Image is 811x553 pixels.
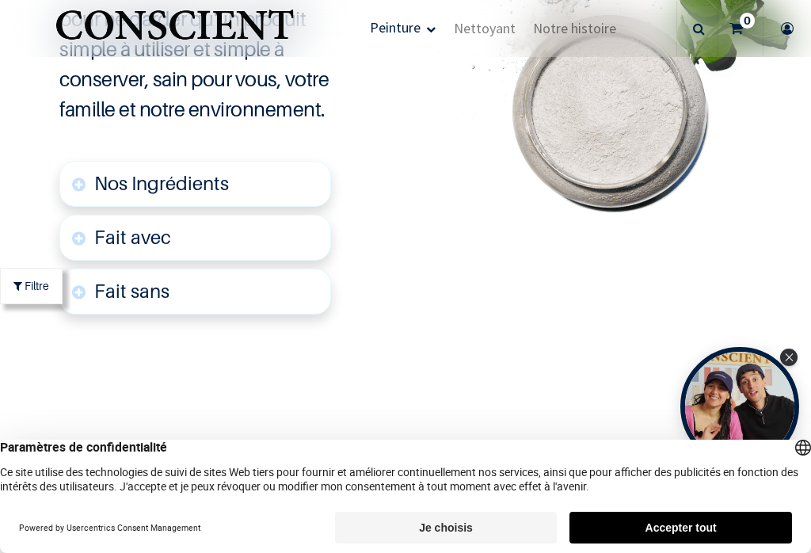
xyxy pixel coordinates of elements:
[370,18,421,36] span: Peinture
[94,226,171,249] font: Fait avec
[533,19,616,37] span: Notre histoire
[52,1,297,56] a: Logo of Conscient
[13,13,61,61] button: Open chat widget
[94,280,169,303] font: Fait sans
[52,1,297,63] img: Conscient
[94,172,229,195] span: Nos Ingrédients
[52,1,297,63] span: Logo of Conscient
[454,19,516,37] span: Nettoyant
[780,349,798,366] div: Close Tolstoy widget
[680,347,799,466] div: Open Tolstoy widget
[680,347,799,466] div: Tolstoy bubble widget
[740,13,755,29] sup: 0
[680,347,799,466] div: Open Tolstoy
[25,277,49,294] span: Filtre
[718,1,763,56] a: 0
